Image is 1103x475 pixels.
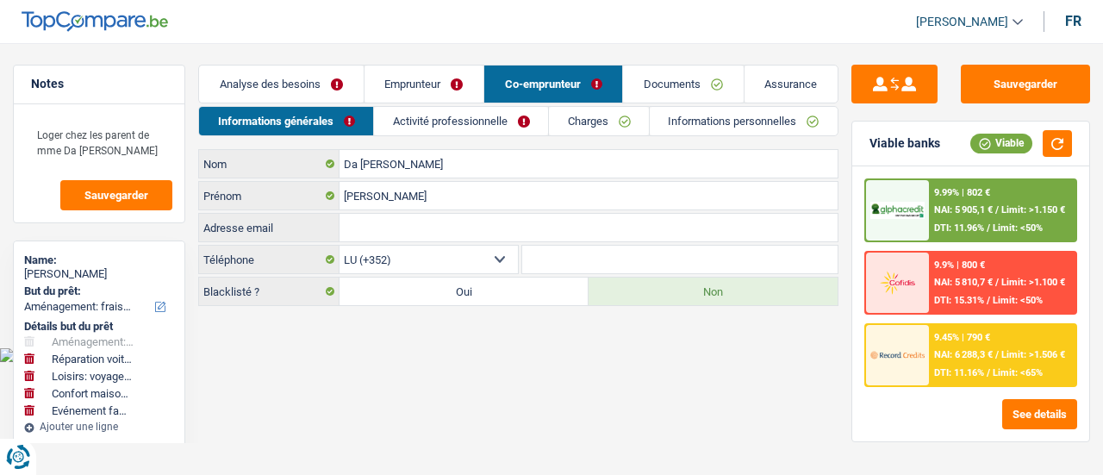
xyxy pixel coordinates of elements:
input: 242627 [522,246,838,273]
a: Informations générales [199,107,373,135]
a: Activité professionnelle [374,107,548,135]
img: Cofidis [870,269,925,296]
a: Informations personnelles [650,107,838,135]
span: DTI: 11.96% [934,222,984,234]
label: Adresse email [199,214,340,241]
a: Emprunteur [365,66,483,103]
span: DTI: 11.16% [934,367,984,378]
span: Limit: >1.100 € [1001,277,1065,288]
label: Montant du prêt: [24,442,171,456]
img: TopCompare Logo [22,11,168,32]
div: fr [1065,13,1081,29]
div: Détails but du prêt [24,320,174,334]
h5: Notes [31,77,167,91]
button: See details [1002,399,1077,429]
span: / [987,222,990,234]
div: 9.45% | 790 € [934,332,990,343]
span: / [987,295,990,306]
span: NAI: 6 288,3 € [934,349,993,360]
span: Limit: >1.506 € [1001,349,1065,360]
button: Sauvegarder [961,65,1090,103]
span: NAI: 5 810,7 € [934,277,993,288]
span: Limit: <65% [993,367,1043,378]
div: 9.9% | 800 € [934,259,985,271]
div: Name: [24,253,174,267]
span: / [995,204,999,216]
div: Ajouter une ligne [24,421,174,433]
span: Limit: <50% [993,295,1043,306]
span: / [987,367,990,378]
img: AlphaCredit [870,202,925,218]
div: Viable banks [869,136,940,151]
a: Co-emprunteur [484,66,622,103]
label: Téléphone [199,246,339,273]
label: Oui [340,278,589,305]
span: DTI: 15.31% [934,295,984,306]
label: Non [589,278,838,305]
a: Assurance [745,66,838,103]
div: 9.99% | 802 € [934,187,990,198]
label: But du prêt: [24,284,171,298]
span: Limit: <50% [993,222,1043,234]
span: / [995,349,999,360]
img: Record Credits [870,341,925,368]
a: Documents [623,66,743,103]
div: Viable [970,134,1032,153]
span: Limit: >1.150 € [1001,204,1065,216]
span: NAI: 5 905,1 € [934,204,993,216]
span: / [995,277,999,288]
a: Analyse des besoins [199,66,363,103]
label: Blacklisté ? [199,278,340,305]
div: [PERSON_NAME] [24,267,174,281]
a: [PERSON_NAME] [902,8,1023,36]
label: Nom [199,150,340,178]
span: [PERSON_NAME] [916,15,1008,29]
span: Sauvegarder [84,190,148,201]
a: Charges [549,107,649,135]
label: Prénom [199,182,340,209]
button: Sauvegarder [60,180,172,210]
